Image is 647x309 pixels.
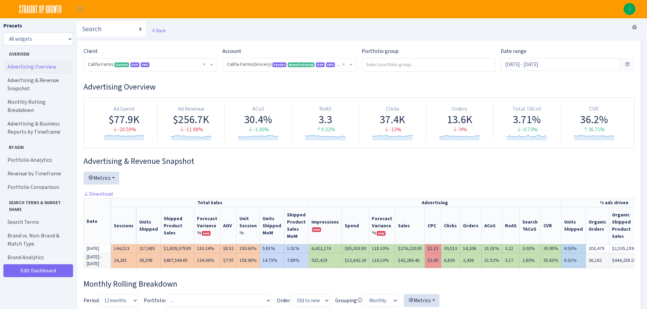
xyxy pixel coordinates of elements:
[563,105,625,113] div: CVR
[561,253,586,268] td: 6.31%
[541,244,561,253] td: 35.95%
[3,251,71,264] a: Brand Analytics
[502,253,520,268] td: 3.17
[84,190,113,197] a: Download
[3,22,22,30] label: Presets
[362,105,423,113] div: Clicks
[369,207,395,244] th: Spend Forecast Variance %
[316,62,325,67] span: DSP
[3,153,71,167] a: Portfolio Analytics
[93,126,155,134] div: -20.59%
[295,113,356,126] div: 3.3
[84,172,119,185] button: Metrics
[151,27,165,34] a: Back
[362,113,423,126] div: 37.4K
[84,47,98,55] label: Client
[342,61,345,68] span: Remove all items
[404,294,439,307] button: Metrics
[3,95,71,117] a: Monthly Rolling Breakdown
[586,244,609,253] td: 203,479
[342,244,369,253] td: $85,033.80
[114,62,129,67] span: Current
[84,82,634,92] h3: Widget #1
[161,244,194,253] td: $2,809,379.85
[429,105,490,113] div: Orders
[482,244,502,253] td: 31.01%
[520,253,541,268] td: 2.80%
[272,62,286,67] span: Vendor
[284,253,309,268] td: 7.88%
[342,253,369,268] td: $13,642.26
[460,207,482,244] th: Orders
[228,126,289,134] div: -3.30%
[220,244,237,253] td: $8.52
[111,244,137,253] td: 144,513
[425,207,441,244] th: CPC
[111,253,137,268] td: 24,281
[309,207,342,244] th: Impressions
[130,62,139,67] span: DSP
[563,113,625,126] div: 36.2%
[502,244,520,253] td: 3.22
[425,244,441,253] td: $2.15
[496,113,558,126] div: 3.71%
[260,253,284,268] td: 14.73%
[609,253,643,268] td: $444,258.19
[326,62,335,67] span: AMC
[460,253,482,268] td: 2,436
[3,264,73,277] a: Edit Dashboard
[496,126,558,134] div: -0.73%
[369,253,395,268] td: 116.10%
[362,47,399,55] label: Portfolio group
[563,126,625,134] div: 36.71%
[586,207,609,244] th: Organic Orders
[441,244,460,253] td: 39,513
[3,180,71,194] a: Portfolio Comparison
[395,253,425,268] td: $43,286.46
[88,61,209,68] span: Califia Farms <span class="badge badge-success">Current</span><span class="badge badge-primary">D...
[72,3,89,15] button: Toggle navigation
[395,207,425,244] th: Sales
[3,167,71,180] a: Revenue by Timeframe
[277,296,290,305] label: Order
[284,207,309,244] th: Shipped Product Sales MoM
[84,244,111,253] td: [DATE]
[237,207,260,244] th: Unit Session %
[137,207,161,244] th: Units Shipped
[377,231,385,236] span: new
[137,253,161,268] td: 38,598
[309,198,561,207] th: Advertising
[84,279,634,289] h3: Widget #38
[425,253,441,268] td: $2.00
[84,58,217,71] span: Califia Farms <span class="badge badge-success">Current</span><span class="badge badge-primary">D...
[237,244,260,253] td: 150.63%
[609,207,643,244] th: Organic Shipped Product Sales
[335,296,362,305] label: Grouping
[429,113,490,126] div: 13.6K
[496,105,558,113] div: Total TACoS
[609,244,643,253] td: $2,535,159.80
[362,58,495,71] input: Select portfolio group...
[194,253,220,268] td: 134.36%
[194,207,220,244] th: Shipped Product Sales Forecast Variance %
[362,126,423,134] div: -13%
[228,113,289,126] div: 30.4%
[4,48,71,57] span: Overview
[295,126,356,134] div: 0.32%
[284,244,309,253] td: 1.01%
[312,227,321,232] span: new
[309,244,342,253] td: 6,422,174
[84,198,111,244] th: Date
[501,47,526,55] label: Date range
[3,215,71,229] a: Search Terms
[227,61,348,68] span: Califia Farms(Grocery) <span class="badge badge-primary">Vendor</span><span class="badge badge-su...
[624,3,635,15] img: Jessica Toroosian
[482,207,502,244] th: ACoS
[395,244,425,253] td: $274,220.05
[3,74,71,95] a: Advertising & Revenue Snapshot
[429,126,490,134] div: -9%
[520,244,541,253] td: 3.03%
[561,244,586,253] td: 6.53%
[111,207,137,244] th: Sessions
[237,253,260,268] td: 158.96%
